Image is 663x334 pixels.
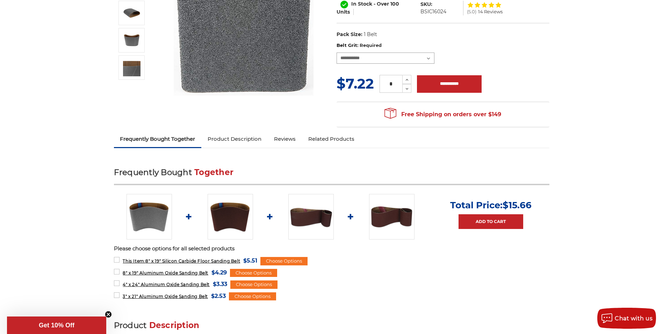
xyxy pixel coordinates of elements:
span: In Stock [351,1,372,7]
div: Choose Options [230,280,278,289]
button: Chat with us [597,308,656,329]
dd: 1 Belt [364,31,377,38]
span: (5.0) [467,9,476,14]
span: 8" x 19" Aluminum Oxide Sanding Belt [123,270,208,276]
span: Chat with us [615,315,653,322]
dt: SKU: [420,1,432,8]
dd: BSIC16024 [420,8,446,15]
div: Choose Options [260,257,308,265]
small: Required [360,42,382,48]
dt: Pack Size: [337,31,362,38]
span: - Over [374,1,389,7]
span: $5.51 [243,256,257,265]
span: $7.22 [337,75,374,92]
img: Silicon Carbide 7-7-8-inch by 29-1-2 -inch belt for floor sanding, compatible with Clarke EZ-7-7-... [123,59,140,76]
p: Please choose options for all selected products [114,245,549,253]
div: Choose Options [230,269,277,277]
img: 7-7-8" x 29-1-2 " Silicon Carbide belt for aggressive sanding on concrete and hardwood floors as ... [127,194,172,239]
a: Add to Cart [459,214,523,229]
button: Close teaser [105,311,112,318]
span: 100 [390,1,399,7]
p: Total Price: [450,200,532,211]
span: Get 10% Off [39,322,74,329]
img: 7-7-8" x 29-1-2 " Silicon Carbide belt for floor sanding, compatible with Clarke EZ-7-7-8 sanders... [123,4,140,22]
span: Units [337,9,350,15]
span: 14 Reviews [478,9,503,14]
span: Product [114,320,147,330]
span: Frequently Bought [114,167,192,177]
span: Description [149,320,200,330]
a: Frequently Bought Together [114,131,202,147]
span: $4.29 [211,268,227,277]
span: Together [194,167,233,177]
span: $2.53 [211,291,226,301]
a: Reviews [268,131,302,147]
span: 8" x 19" Silicon Carbide Floor Sanding Belt [123,258,240,264]
span: $3.33 [213,279,227,289]
span: Free Shipping on orders over $149 [384,107,501,121]
label: Belt Grit: [337,42,549,49]
span: 3" x 21" Aluminum Oxide Sanding Belt [123,294,208,299]
a: Related Products [302,131,361,147]
span: $15.66 [503,200,532,211]
div: Choose Options [229,292,276,301]
div: Get 10% OffClose teaser [7,316,106,334]
a: Product Description [201,131,268,147]
span: 4" x 24" Aluminum Oxide Sanding Belt [123,282,210,287]
img: Silicon Carbide 7-7-8" x 29-1-2 " sanding belt designed for hardwood and concrete floor sanding, ... [123,32,140,49]
strong: This Item: [123,258,145,264]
